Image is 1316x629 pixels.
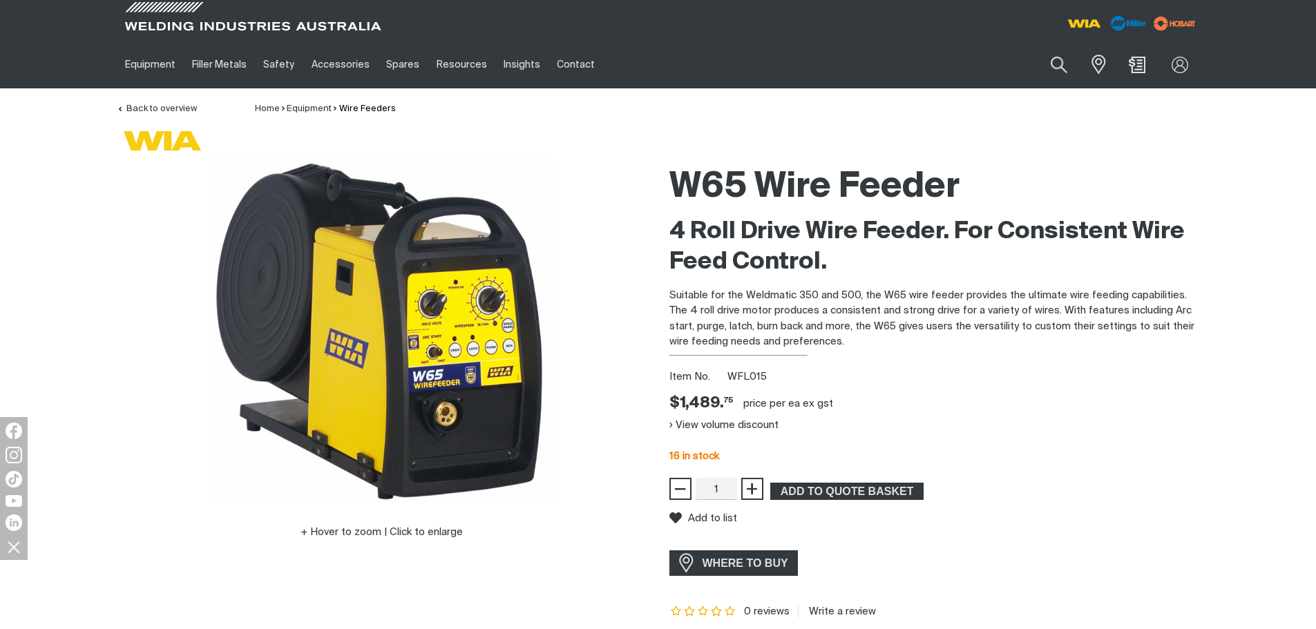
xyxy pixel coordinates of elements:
span: Rating: {0} [669,607,737,617]
button: Search products [1036,48,1083,81]
h2: 4 Roll Drive Wire Feeder. For Consistent Wire Feed Control. [669,217,1200,278]
a: Insights [495,41,549,88]
img: Facebook [6,423,22,439]
img: miller [1150,13,1200,34]
div: ex gst [803,397,833,411]
span: WFL015 [727,371,767,382]
a: Filler Metals [184,41,255,88]
a: Wire Feeders [339,104,396,113]
img: LinkedIn [6,514,22,531]
span: 0 reviews [744,606,790,617]
a: Equipment [287,104,332,113]
a: Contact [549,41,603,88]
a: Write a review [798,606,876,618]
button: Add W65 Wire Feeder with 10m lead kit to the shopping cart [770,483,924,501]
a: Accessories [303,41,378,88]
span: + [745,477,759,501]
img: Instagram [6,447,22,463]
a: Back to overview of Wire Feeders [117,104,197,113]
a: Home [255,104,280,113]
nav: Main [117,41,929,88]
img: TikTok [6,471,22,487]
h1: W65 Wire Feeder [669,165,1200,210]
span: WHERE TO BUY [694,552,797,574]
img: hide socials [2,535,26,559]
div: Price [669,394,733,414]
button: View volume discount [669,414,779,436]
input: Product name or item number... [1018,48,1083,81]
span: $1,489. [669,394,733,414]
button: Add to list [669,512,737,524]
img: W65 Wire Feeder with 10m lead kit [209,158,555,503]
sup: 75 [724,396,733,404]
a: Spares [378,41,428,88]
div: price per EA [743,397,800,411]
a: Equipment [117,41,184,88]
a: Shopping cart (0 product(s)) [1126,57,1148,73]
a: Resources [428,41,495,88]
p: Suitable for the Weldmatic 350 and 500, the W65 wire feeder provides the ultimate wire feeding ca... [669,288,1200,350]
span: − [674,477,687,501]
span: Add to list [688,512,737,524]
img: YouTube [6,495,22,507]
span: Item No. [669,369,725,385]
span: ADD TO QUOTE BASKET [772,483,922,501]
nav: Breadcrumb [255,102,396,116]
a: Safety [255,41,303,88]
button: Hover to zoom | Click to enlarge [292,524,471,541]
a: WHERE TO BUY [669,550,799,576]
span: 16 in stock [669,451,719,461]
